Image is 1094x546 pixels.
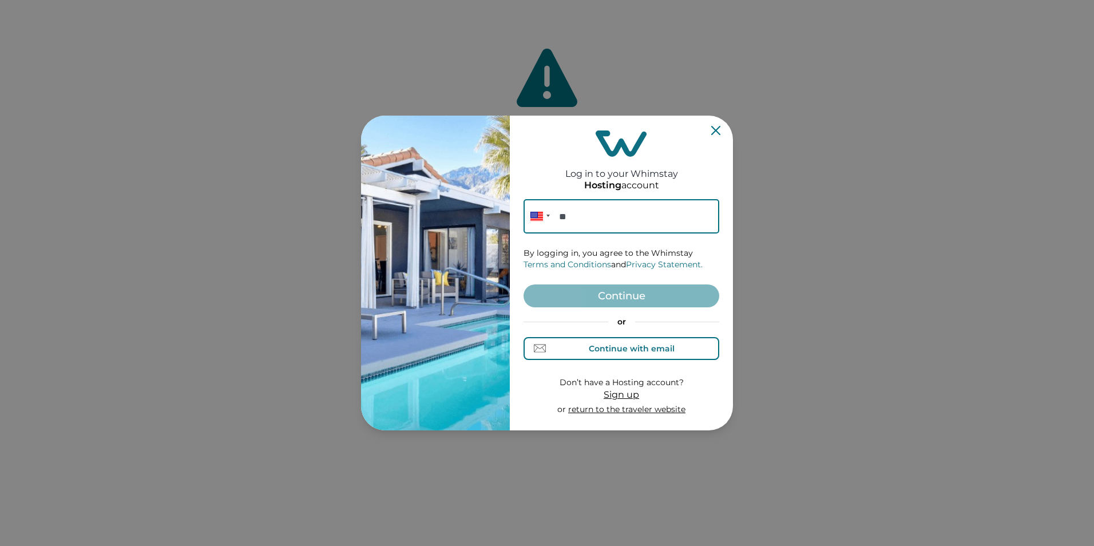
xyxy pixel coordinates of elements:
a: return to the traveler website [568,404,685,414]
span: Sign up [604,389,639,400]
p: account [584,180,659,191]
button: Continue [524,284,719,307]
p: Don’t have a Hosting account? [557,377,685,389]
img: auth-banner [361,116,510,430]
img: login-logo [596,130,647,157]
p: Hosting [584,180,621,191]
a: Privacy Statement. [626,259,703,270]
p: or [557,404,685,416]
div: Continue with email [589,344,675,353]
div: United States: + 1 [524,199,553,234]
p: By logging in, you agree to the Whimstay and [524,248,719,270]
a: Terms and Conditions [524,259,611,270]
button: Close [711,126,720,135]
button: Continue with email [524,337,719,360]
p: or [524,316,719,328]
h2: Log in to your Whimstay [565,157,678,179]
